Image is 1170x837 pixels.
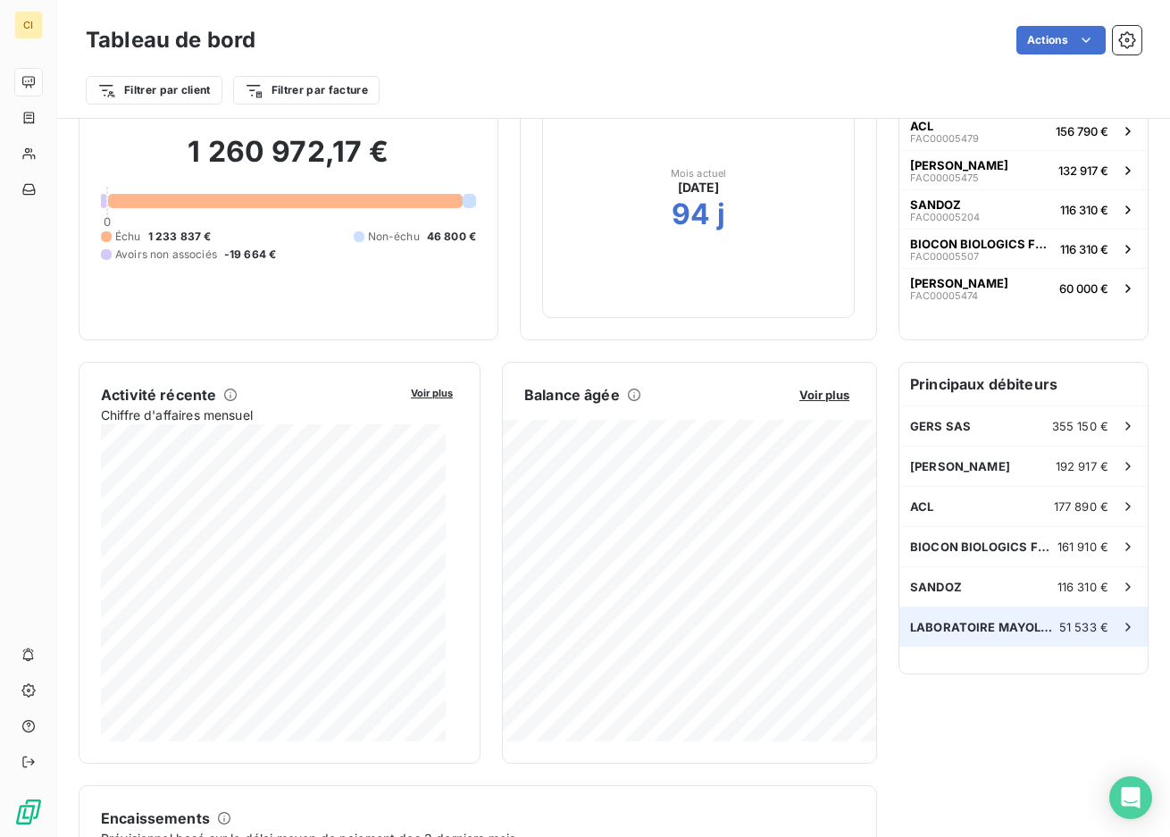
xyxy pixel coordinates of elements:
span: SANDOZ [910,197,961,212]
button: Filtrer par client [86,76,222,105]
span: 60 000 € [1059,281,1108,296]
button: Voir plus [794,387,855,403]
button: Actions [1016,26,1106,54]
span: 161 910 € [1057,540,1108,554]
span: Mois actuel [671,168,727,179]
span: 132 917 € [1058,163,1108,178]
span: 46 800 € [427,229,476,245]
span: Avoirs non associés [115,247,217,263]
span: [PERSON_NAME] [910,158,1008,172]
span: BIOCON BIOLOGICS FRANCE S.A.S [910,540,1057,554]
span: FAC00005474 [910,290,978,301]
span: Voir plus [411,387,453,399]
span: ACL [910,499,933,514]
span: 116 310 € [1060,242,1108,256]
h2: 94 [672,197,710,232]
h6: Encaissements [101,808,210,829]
h2: j [717,197,725,232]
h6: Balance âgée [524,384,620,406]
h3: Tableau de bord [86,24,255,56]
span: BIOCON BIOLOGICS FRANCE S.A.S [910,237,1053,251]
img: Logo LeanPay [14,798,43,826]
button: [PERSON_NAME]FAC0000547460 000 € [899,268,1148,307]
span: GERS SAS [910,419,971,433]
span: [PERSON_NAME] [910,276,1008,290]
span: 51 533 € [1059,620,1108,634]
span: FAC00005507 [910,251,979,262]
button: SANDOZFAC00005204116 310 € [899,189,1148,229]
button: ACLFAC00005479156 790 € [899,111,1148,150]
span: Échu [115,229,141,245]
button: Voir plus [405,384,458,400]
button: Filtrer par facture [233,76,380,105]
button: BIOCON BIOLOGICS FRANCE S.A.SFAC00005507116 310 € [899,229,1148,268]
h6: Principaux débiteurs [899,363,1148,406]
span: 355 150 € [1052,419,1108,433]
span: FAC00005479 [910,133,979,144]
span: [DATE] [678,179,720,197]
h2: 1 260 972,17 € [101,134,476,188]
span: -19 664 € [224,247,276,263]
span: 1 233 837 € [148,229,212,245]
span: 156 790 € [1056,124,1108,138]
span: Non-échu [368,229,420,245]
span: ACL [910,119,933,133]
span: SANDOZ [910,580,962,594]
span: 0 [104,214,111,229]
span: 192 917 € [1056,459,1108,473]
span: FAC00005204 [910,212,980,222]
span: LABORATOIRE MAYOLY-SPINDLER [910,620,1059,634]
span: [PERSON_NAME] [910,459,1010,473]
span: 116 310 € [1057,580,1108,594]
span: 116 310 € [1060,203,1108,217]
span: Voir plus [799,388,849,402]
span: FAC00005475 [910,172,979,183]
h6: Activité récente [101,384,216,406]
div: CI [14,11,43,39]
span: 177 890 € [1054,499,1108,514]
button: [PERSON_NAME]FAC00005475132 917 € [899,150,1148,189]
span: Chiffre d'affaires mensuel [101,406,398,424]
div: Open Intercom Messenger [1109,776,1152,819]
